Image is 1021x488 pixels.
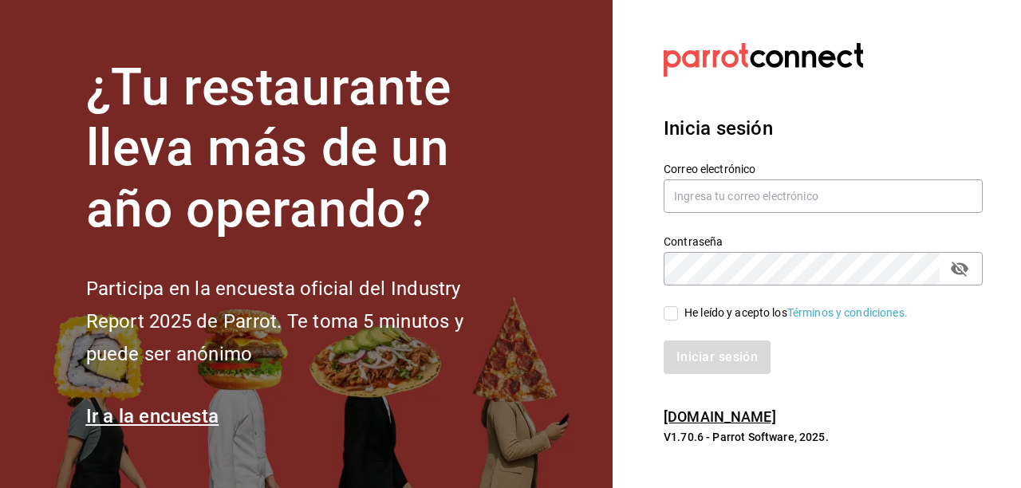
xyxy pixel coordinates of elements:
[787,306,908,319] a: Términos y condiciones.
[86,405,219,427] a: Ir a la encuesta
[86,273,517,370] h2: Participa en la encuesta oficial del Industry Report 2025 de Parrot. Te toma 5 minutos y puede se...
[664,179,983,213] input: Ingresa tu correo electrónico
[86,57,517,241] h1: ¿Tu restaurante lleva más de un año operando?
[664,163,983,174] label: Correo electrónico
[684,305,908,321] div: He leído y acepto los
[664,114,983,143] h3: Inicia sesión
[664,408,776,425] a: [DOMAIN_NAME]
[946,255,973,282] button: passwordField
[664,429,983,445] p: V1.70.6 - Parrot Software, 2025.
[664,235,983,246] label: Contraseña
